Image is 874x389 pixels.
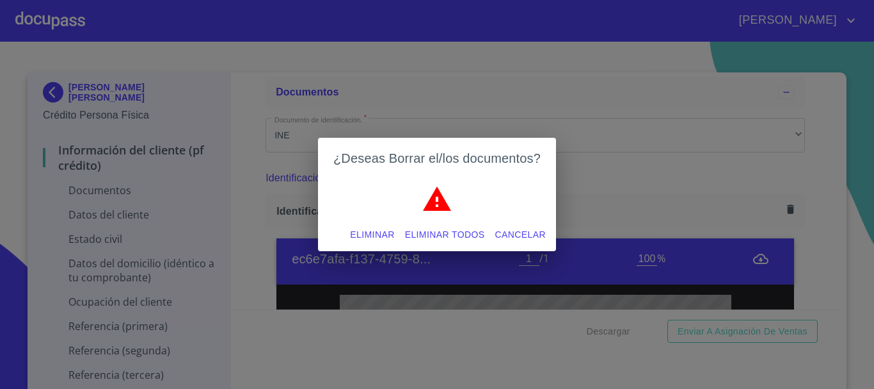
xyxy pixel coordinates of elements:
h2: ¿Deseas Borrar el/los documentos? [333,148,541,169]
span: Eliminar todos [405,227,485,243]
span: Cancelar [495,227,546,243]
span: Eliminar [350,227,394,243]
button: Eliminar todos [400,223,490,247]
button: Cancelar [490,223,551,247]
button: Eliminar [345,223,399,247]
